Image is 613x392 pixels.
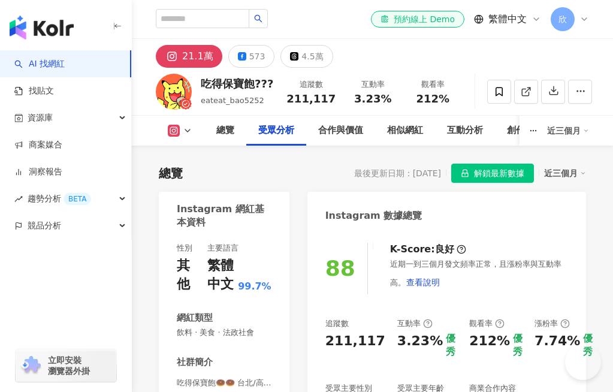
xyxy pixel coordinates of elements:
div: 近期一到三個月發文頻率正常，且漲粉率與互動率高。 [390,259,568,294]
div: 3.23% [397,332,443,359]
div: 受眾分析 [258,123,294,138]
div: 追蹤數 [325,318,349,329]
div: 21.1萬 [182,48,213,65]
div: 211,117 [325,332,385,351]
a: 預約線上 Demo [371,11,464,28]
div: 繁體中文 [207,257,235,294]
span: 查看說明 [406,278,440,287]
div: 吃得保寶飽??? [201,76,273,91]
div: 互動率 [350,79,395,91]
div: 總覽 [216,123,234,138]
div: 相似網紅 [387,123,423,138]
div: 優秀 [446,332,457,359]
div: 7.74% [535,332,580,351]
div: 合作與價值 [318,123,363,138]
div: Instagram 數據總覽 [325,209,422,222]
div: BETA [64,193,91,205]
span: lock [461,169,469,177]
div: 優秀 [513,332,523,359]
div: 其他 [177,257,195,294]
a: 商案媒合 [14,139,62,151]
span: 解鎖最新數據 [474,164,524,183]
div: 觀看率 [469,318,505,329]
div: 總覽 [159,165,183,182]
button: 573 [228,45,275,68]
div: 追蹤數 [286,79,336,91]
span: 趨勢分析 [28,185,91,212]
span: 競品分析 [28,212,61,239]
span: 繁體中文 [488,13,527,26]
div: 網紅類型 [177,312,213,324]
span: 212% [416,93,450,105]
span: 3.23% [354,93,391,105]
span: 211,117 [286,92,336,105]
div: 4.5萬 [301,48,323,65]
div: 互動分析 [447,123,483,138]
div: 漲粉率 [535,318,570,329]
span: 欣 [558,13,567,26]
span: 立即安裝 瀏覽器外掛 [48,355,90,376]
span: search [254,14,262,23]
div: 212% [469,332,510,359]
a: chrome extension立即安裝 瀏覽器外掛 [16,349,116,382]
div: 近三個月 [544,165,586,181]
div: 預約線上 Demo [381,13,455,25]
div: 近三個月 [547,121,589,140]
div: 優秀 [583,332,593,359]
a: searchAI 找網紅 [14,58,65,70]
img: logo [10,16,74,40]
div: K-Score : [390,243,466,256]
button: 查看說明 [406,270,440,294]
button: 解鎖最新數據 [451,164,534,183]
span: 資源庫 [28,104,53,131]
div: 主要語言 [207,243,238,254]
div: Instagram 網紅基本資料 [177,203,265,230]
div: 88 [325,256,355,281]
a: 找貼文 [14,85,54,97]
div: 最後更新日期：[DATE] [354,168,441,178]
span: rise [14,195,23,203]
img: chrome extension [19,356,43,375]
span: eateat_bao5252 [201,96,264,105]
img: KOL Avatar [156,74,192,110]
div: 觀看率 [410,79,455,91]
button: 21.1萬 [156,45,222,68]
div: 良好 [435,243,454,256]
button: 4.5萬 [280,45,333,68]
span: 99.7% [238,280,271,293]
div: 創作內容分析 [507,123,561,138]
span: 飲料 · 美食 · 法政社會 [177,327,271,338]
div: 互動率 [397,318,433,329]
iframe: Help Scout Beacon - Open [565,344,601,380]
div: 社群簡介 [177,356,213,369]
span: 吃得保寶飽🍩🍩 台北/高雄/台中/台南/新竹美食+國外旅遊 | eateat_bao5252 [177,378,271,388]
div: 573 [249,48,265,65]
a: 洞察報告 [14,166,62,178]
div: 性別 [177,243,192,254]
